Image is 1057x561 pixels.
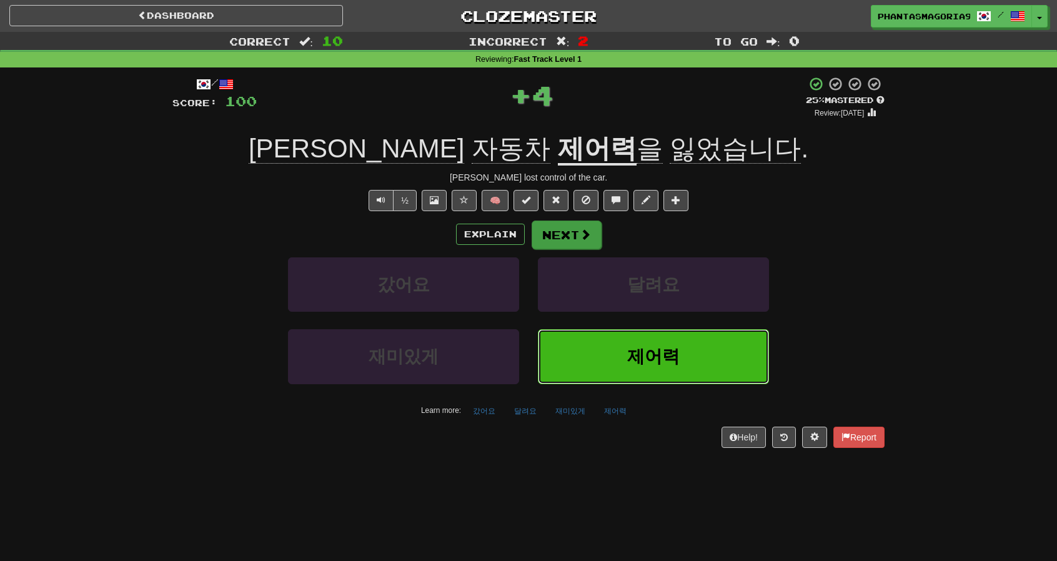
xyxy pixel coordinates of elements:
button: Play sentence audio (ctl+space) [369,190,394,211]
span: . [637,134,808,164]
span: 재미있게 [369,347,439,366]
a: Clozemaster [362,5,695,27]
button: Report [833,427,885,448]
button: Show image (alt+x) [422,190,447,211]
div: / [172,76,257,92]
button: 제어력 [538,329,769,384]
span: 자동차 [472,134,550,164]
span: 달려요 [627,275,680,294]
span: 25 % [806,95,825,105]
span: To go [714,35,758,47]
small: Review: [DATE] [815,109,865,117]
button: Discuss sentence (alt+u) [603,190,628,211]
button: Explain [456,224,525,245]
span: Score: [172,97,217,108]
span: / [998,10,1004,19]
a: Dashboard [9,5,343,26]
span: 을 [637,134,663,164]
span: : [299,36,313,47]
button: 재미있게 [548,402,592,420]
button: Set this sentence to 100% Mastered (alt+m) [514,190,538,211]
button: ½ [393,190,417,211]
div: [PERSON_NAME] lost control of the car. [172,171,885,184]
button: Round history (alt+y) [772,427,796,448]
u: 제어력 [558,134,637,166]
div: Text-to-speech controls [366,190,417,211]
button: 🧠 [482,190,509,211]
span: 100 [225,93,257,109]
button: 재미있게 [288,329,519,384]
button: Reset to 0% Mastered (alt+r) [543,190,568,211]
button: Favorite sentence (alt+f) [452,190,477,211]
span: 잃었습니다 [670,134,801,164]
span: : [767,36,780,47]
button: Edit sentence (alt+d) [633,190,658,211]
span: 갔어요 [377,275,430,294]
span: Phantasmagoria92 [878,11,970,22]
button: 달려요 [538,257,769,312]
a: Phantasmagoria92 / [871,5,1032,27]
button: Next [532,221,602,249]
span: 제어력 [627,347,680,366]
span: 2 [578,33,588,48]
span: + [510,76,532,114]
button: Ignore sentence (alt+i) [573,190,598,211]
span: Correct [229,35,290,47]
button: 달려요 [507,402,543,420]
button: Add to collection (alt+a) [663,190,688,211]
button: Help! [722,427,766,448]
button: 갔어요 [466,402,502,420]
span: Incorrect [469,35,547,47]
span: 4 [532,79,553,111]
span: 0 [789,33,800,48]
span: 10 [322,33,343,48]
span: : [556,36,570,47]
button: 제어력 [597,402,633,420]
button: 갔어요 [288,257,519,312]
strong: Fast Track Level 1 [514,55,582,64]
div: Mastered [806,95,885,106]
span: [PERSON_NAME] [249,134,464,164]
small: Learn more: [421,406,461,415]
